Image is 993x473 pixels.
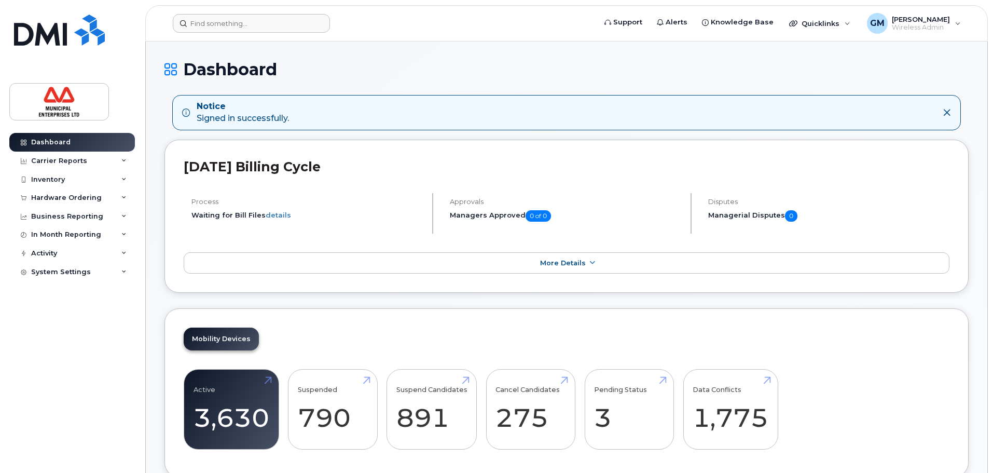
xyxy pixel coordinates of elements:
h5: Managerial Disputes [708,210,949,222]
span: More Details [540,259,586,267]
a: Suspended 790 [298,375,368,444]
h5: Managers Approved [450,210,682,222]
a: details [266,211,291,219]
a: Data Conflicts 1,775 [693,375,768,444]
a: Mobility Devices [184,328,259,350]
span: 0 of 0 [526,210,551,222]
div: Signed in successfully. [197,101,289,125]
span: 0 [785,210,797,222]
h4: Process [191,198,423,206]
a: Cancel Candidates 275 [495,375,566,444]
h2: [DATE] Billing Cycle [184,159,949,174]
h1: Dashboard [164,60,969,78]
h4: Approvals [450,198,682,206]
strong: Notice [197,101,289,113]
h4: Disputes [708,198,949,206]
li: Waiting for Bill Files [191,210,423,220]
a: Suspend Candidates 891 [396,375,467,444]
a: Pending Status 3 [594,375,664,444]
a: Active 3,630 [194,375,269,444]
